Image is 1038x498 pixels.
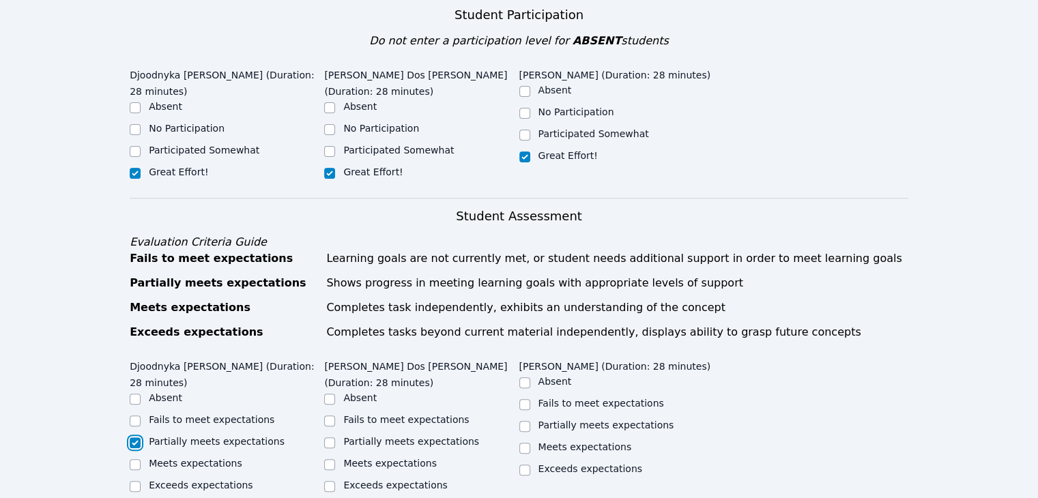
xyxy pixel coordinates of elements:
label: No Participation [343,123,419,134]
label: Absent [149,101,182,112]
label: Participated Somewhat [343,145,454,156]
label: Fails to meet expectations [343,414,469,425]
legend: [PERSON_NAME] Dos [PERSON_NAME] (Duration: 28 minutes) [324,354,519,391]
legend: Djoodnyka [PERSON_NAME] (Duration: 28 minutes) [130,63,324,100]
label: Absent [538,85,572,96]
label: Partially meets expectations [149,436,285,447]
label: Meets expectations [538,441,632,452]
h3: Student Assessment [130,207,908,226]
label: Great Effort! [538,150,598,161]
div: Completes task independently, exhibits an understanding of the concept [326,299,908,316]
label: Fails to meet expectations [538,398,664,409]
label: Great Effort! [343,166,403,177]
span: ABSENT [573,34,621,47]
label: Exceeds expectations [149,480,253,490]
label: Absent [149,392,182,403]
div: Meets expectations [130,299,318,316]
label: Fails to meet expectations [149,414,274,425]
div: Fails to meet expectations [130,250,318,267]
label: Great Effort! [149,166,208,177]
label: Partially meets expectations [343,436,479,447]
label: Partially meets expectations [538,420,674,430]
label: Absent [343,101,377,112]
div: Completes tasks beyond current material independently, displays ability to grasp future concepts [326,324,908,340]
legend: [PERSON_NAME] Dos [PERSON_NAME] (Duration: 28 minutes) [324,63,519,100]
div: Shows progress in meeting learning goals with appropriate levels of support [326,275,908,291]
div: Learning goals are not currently met, or student needs additional support in order to meet learni... [326,250,908,267]
legend: Djoodnyka [PERSON_NAME] (Duration: 28 minutes) [130,354,324,391]
div: Evaluation Criteria Guide [130,234,908,250]
label: Participated Somewhat [538,128,649,139]
label: Exceeds expectations [343,480,447,490]
legend: [PERSON_NAME] (Duration: 28 minutes) [519,63,711,83]
label: Meets expectations [343,458,437,469]
label: No Participation [149,123,225,134]
label: Exceeds expectations [538,463,642,474]
div: Exceeds expectations [130,324,318,340]
label: Meets expectations [149,458,242,469]
label: Absent [343,392,377,403]
h3: Student Participation [130,5,908,25]
label: Absent [538,376,572,387]
div: Partially meets expectations [130,275,318,291]
label: No Participation [538,106,614,117]
div: Do not enter a participation level for students [130,33,908,49]
label: Participated Somewhat [149,145,259,156]
legend: [PERSON_NAME] (Duration: 28 minutes) [519,354,711,375]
